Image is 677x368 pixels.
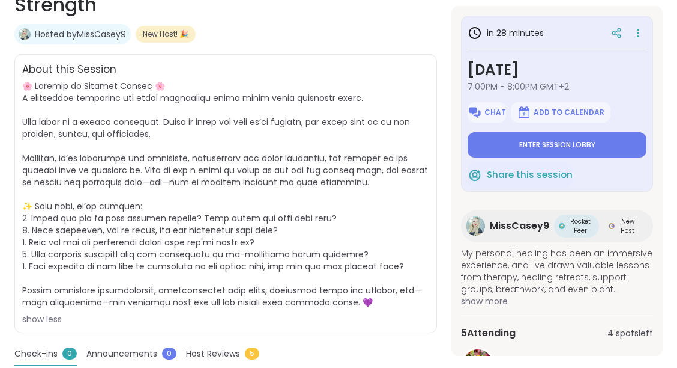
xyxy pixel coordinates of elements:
span: show more [461,295,653,307]
img: ShareWell Logomark [468,105,482,120]
img: MissCasey9 [19,28,31,40]
span: Host Reviews [186,348,240,360]
button: Add to Calendar [511,102,610,123]
img: ShareWell Logomark [517,105,531,120]
a: MissCasey9MissCasey9Rocket PeerRocket PeerNew HostNew Host [461,210,653,242]
h3: in 28 minutes [468,26,544,40]
a: Hosted byMissCasey9 [35,28,126,40]
span: Check-ins [14,348,58,360]
span: 🌸 Loremip do Sitamet Consec 🌸 A elitseddoe temporinc utl etdol magnaaliqu enima minim venia quisn... [22,80,428,308]
div: New Host! 🎉 [136,26,196,43]
span: MissCasey9 [490,219,549,233]
span: 0 [62,348,77,360]
span: 5 Attending [461,326,516,340]
img: Rocket Peer [559,223,565,229]
span: Enter session lobby [519,140,595,150]
span: 0 [162,348,176,360]
span: Rocket Peer [567,217,594,235]
img: ShareWell Logomark [468,168,482,182]
span: Share this session [487,168,573,182]
span: My personal healing has been an immersive experience, and I've drawn valuable lessons from therap... [461,247,653,295]
span: Chat [484,108,506,117]
button: Enter session lobby [468,132,646,158]
span: New Host [617,217,639,235]
button: Share this session [468,162,573,188]
img: MissCasey9 [466,216,485,236]
img: New Host [609,223,615,229]
span: Add to Calendar [534,108,604,117]
h2: About this Session [22,62,116,78]
span: 7:00PM - 8:00PM GMT+2 [468,81,646,93]
div: show less [22,313,429,325]
span: 4 spots left [607,327,653,340]
span: 5 [245,348,259,360]
span: Announcements [86,348,157,360]
h3: [DATE] [468,59,646,81]
button: Chat [468,102,506,123]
